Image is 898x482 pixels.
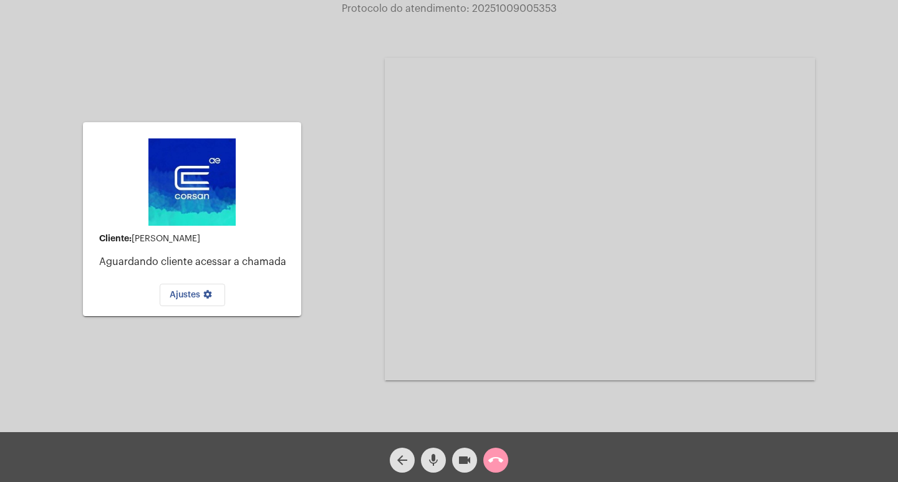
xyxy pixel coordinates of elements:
[148,138,236,226] img: d4669ae0-8c07-2337-4f67-34b0df7f5ae4.jpeg
[170,291,215,299] span: Ajustes
[457,453,472,468] mat-icon: videocam
[99,256,291,268] p: Aguardando cliente acessar a chamada
[200,289,215,304] mat-icon: settings
[160,284,225,306] button: Ajustes
[488,453,503,468] mat-icon: call_end
[99,234,291,244] div: [PERSON_NAME]
[395,453,410,468] mat-icon: arrow_back
[342,4,557,14] span: Protocolo do atendimento: 20251009005353
[99,234,132,243] strong: Cliente:
[426,453,441,468] mat-icon: mic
